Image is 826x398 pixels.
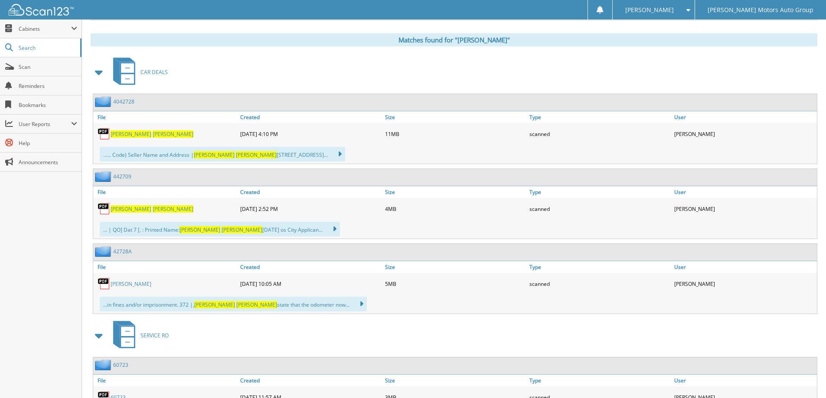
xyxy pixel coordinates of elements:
[111,280,151,288] a: [PERSON_NAME]
[113,98,134,105] a: 4042728
[153,130,193,138] span: [PERSON_NAME]
[153,205,193,213] span: [PERSON_NAME]
[100,147,345,162] div: ...... Code) Seller Name and Address | [STREET_ADDRESS]...
[527,200,672,217] div: scanned
[180,226,220,233] span: [PERSON_NAME]
[19,82,77,90] span: Reminders
[527,111,672,123] a: Type
[113,248,132,255] a: 42728A
[708,7,813,13] span: [PERSON_NAME] Motors Auto Group
[95,96,113,107] img: folder2.png
[100,297,367,311] div: ...in fines and/or imprisonment. 372 |, state that the odometer now...
[527,375,672,386] a: Type
[95,171,113,182] img: folder2.png
[111,130,193,138] a: [PERSON_NAME] [PERSON_NAME]
[238,125,383,142] div: [DATE] 4:10 PM
[238,111,383,123] a: Created
[93,375,238,386] a: File
[527,275,672,292] div: scanned
[98,127,111,140] img: PDF.png
[527,125,672,142] div: scanned
[108,55,168,89] a: CAR DEALS
[238,186,383,198] a: Created
[19,101,77,109] span: Bookmarks
[238,261,383,273] a: Created
[19,44,76,52] span: Search
[383,125,528,142] div: 11MB
[527,261,672,273] a: Type
[111,205,193,213] a: [PERSON_NAME] [PERSON_NAME]
[383,375,528,386] a: Size
[236,151,277,159] span: [PERSON_NAME]
[194,151,235,159] span: [PERSON_NAME]
[222,226,262,233] span: [PERSON_NAME]
[19,159,77,166] span: Announcements
[672,275,817,292] div: [PERSON_NAME]
[111,205,151,213] span: [PERSON_NAME]
[19,63,77,71] span: Scan
[95,246,113,257] img: folder2.png
[93,111,238,123] a: File
[672,186,817,198] a: User
[93,261,238,273] a: File
[111,130,151,138] span: [PERSON_NAME]
[113,173,131,180] a: 442709
[383,186,528,198] a: Size
[672,375,817,386] a: User
[672,200,817,217] div: [PERSON_NAME]
[140,68,168,76] span: CAR DEALS
[783,356,826,398] iframe: Chat Widget
[19,120,71,128] span: User Reports
[238,375,383,386] a: Created
[19,25,71,32] span: Cabinets
[383,111,528,123] a: Size
[527,186,672,198] a: Type
[672,261,817,273] a: User
[383,261,528,273] a: Size
[108,318,169,353] a: SERVICE RO
[98,202,111,215] img: PDF.png
[238,275,383,292] div: [DATE] 10:05 AM
[95,359,113,370] img: folder2.png
[91,33,817,46] div: Matches found for "[PERSON_NAME]"
[194,301,235,308] span: [PERSON_NAME]
[113,361,128,369] a: 60723
[140,332,169,339] span: SERVICE RO
[672,111,817,123] a: User
[625,7,674,13] span: [PERSON_NAME]
[9,4,74,16] img: scan123-logo-white.svg
[672,125,817,142] div: [PERSON_NAME]
[383,275,528,292] div: 5MB
[100,222,340,236] div: ... | QO] Dat 7 [. : Printed Name: [DATE] os City Applican...
[19,139,77,147] span: Help
[238,200,383,217] div: [DATE] 2:52 PM
[383,200,528,217] div: 4MB
[98,277,111,290] img: PDF.png
[236,301,277,308] span: [PERSON_NAME]
[93,186,238,198] a: File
